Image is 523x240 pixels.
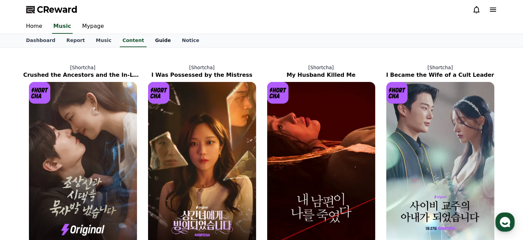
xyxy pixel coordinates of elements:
[23,71,143,79] h2: Crushed the Ancestors and the In-Laws
[102,193,119,199] span: Settings
[21,19,48,34] a: Home
[21,34,61,47] a: Dashboard
[143,64,262,71] p: [Shortcha]
[37,4,78,15] span: CReward
[61,34,91,47] a: Report
[262,71,381,79] h2: My Husband Killed Me
[143,71,262,79] h2: I Was Possessed by the Mistress
[2,183,45,200] a: Home
[26,4,78,15] a: CReward
[381,71,500,79] h2: I Became the Wife of a Cult Leader
[57,194,77,199] span: Messages
[386,82,408,104] img: [object Object] Logo
[29,82,51,104] img: [object Object] Logo
[120,34,147,47] a: Content
[149,34,176,47] a: Guide
[23,64,143,71] p: [Shortcha]
[262,64,381,71] p: [Shortcha]
[77,19,109,34] a: Mypage
[18,193,30,199] span: Home
[45,183,89,200] a: Messages
[267,82,289,104] img: [object Object] Logo
[89,183,132,200] a: Settings
[90,34,117,47] a: Music
[176,34,205,47] a: Notice
[381,64,500,71] p: [Shortcha]
[148,82,170,104] img: [object Object] Logo
[52,19,73,34] a: Music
